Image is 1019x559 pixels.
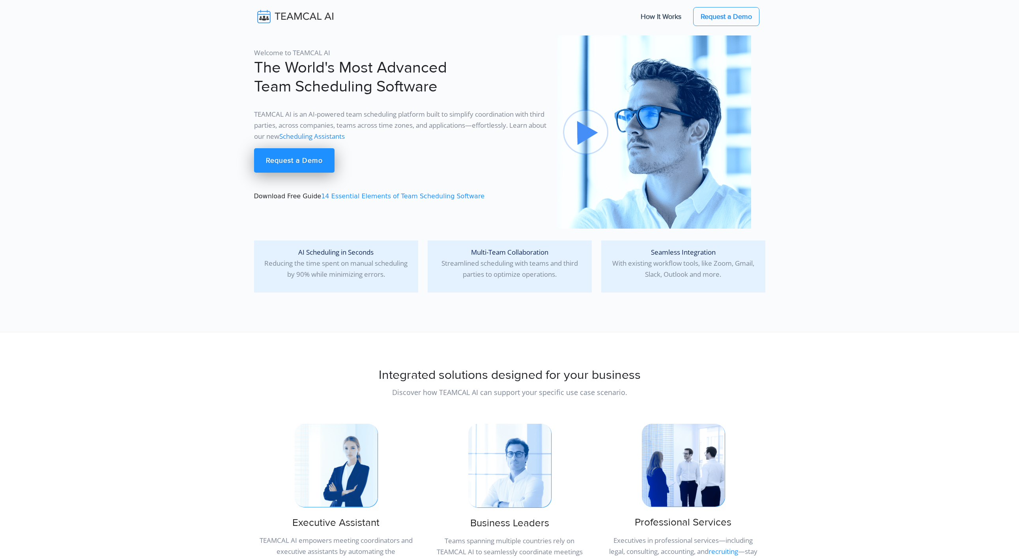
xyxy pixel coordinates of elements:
p: With existing workflow tools, like Zoom, Gmail, Slack, Outlook and more. [608,247,759,280]
p: Welcome to TEAMCAL AI [254,47,548,58]
a: 14 Essential Elements of Team Scheduling Software [321,192,484,200]
img: pic [468,424,551,507]
span: AI Scheduling in Seconds [298,248,374,257]
h3: Executive Assistant [254,517,418,529]
a: Request a Demo [693,7,759,26]
a: Scheduling Assistants [279,132,345,141]
h2: Integrated solutions designed for your business [254,368,765,383]
span: Multi-Team Collaboration [471,248,548,257]
span: Seamless Integration [651,248,716,257]
a: recruiting [709,547,738,556]
p: Discover how TEAMCAL AI can support your specific use case scenario. [254,387,765,398]
img: pic [558,35,751,229]
a: Request a Demo [254,148,335,173]
h3: Business Leaders [428,517,592,529]
img: pic [642,424,725,507]
h1: The World's Most Advanced Team Scheduling Software [254,58,548,96]
p: TEAMCAL AI is an AI-powered team scheduling platform built to simplify coordination with third pa... [254,109,548,142]
div: Download Free Guide [249,35,553,229]
p: Reducing the time spent on manual scheduling by 90% while minimizing errors. [260,247,412,280]
p: Streamlined scheduling with teams and third parties to optimize operations. [434,247,585,280]
img: pic [295,424,378,507]
a: How It Works [633,8,689,25]
h3: Professional Services [601,516,765,529]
